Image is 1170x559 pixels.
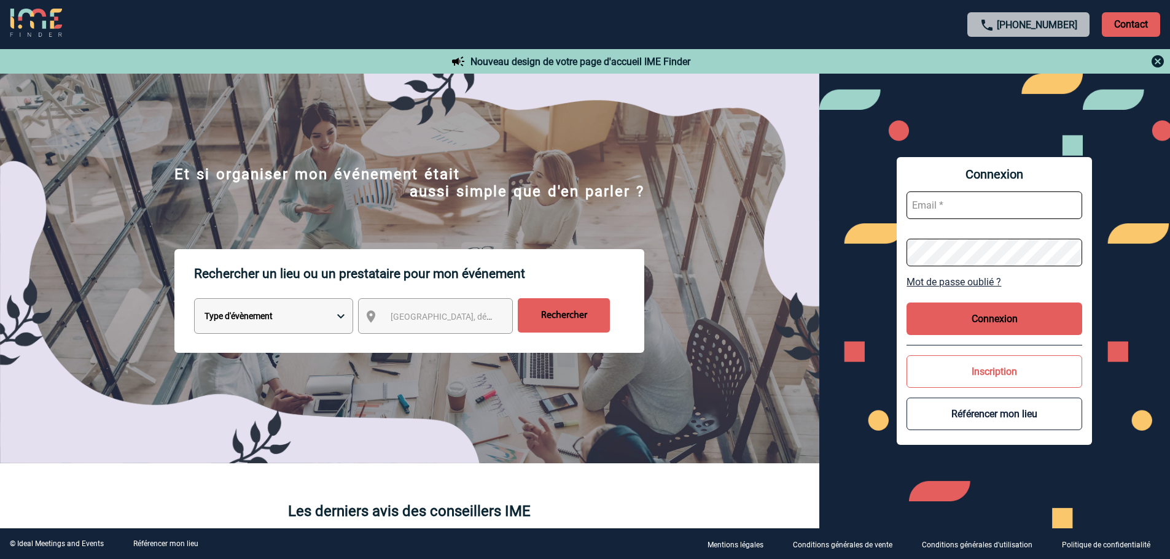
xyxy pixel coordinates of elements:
a: Référencer mon lieu [133,539,198,548]
p: Conditions générales de vente [793,541,892,549]
p: Politique de confidentialité [1062,541,1150,549]
input: Email * [907,191,1082,219]
img: call-24-px.png [980,18,994,33]
p: Mentions légales [708,541,763,549]
a: [PHONE_NUMBER] [997,19,1077,31]
p: Contact [1102,12,1160,37]
a: Mentions légales [698,538,783,550]
button: Inscription [907,355,1082,388]
span: [GEOGRAPHIC_DATA], département, région... [391,312,561,322]
a: Conditions générales de vente [783,538,912,550]
button: Connexion [907,303,1082,335]
p: Rechercher un lieu ou un prestataire pour mon événement [194,249,644,298]
a: Mot de passe oublié ? [907,276,1082,288]
a: Politique de confidentialité [1052,538,1170,550]
button: Référencer mon lieu [907,398,1082,430]
input: Rechercher [518,298,610,333]
span: Connexion [907,167,1082,182]
div: © Ideal Meetings and Events [10,539,104,548]
p: Conditions générales d'utilisation [922,541,1032,549]
a: Conditions générales d'utilisation [912,538,1052,550]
